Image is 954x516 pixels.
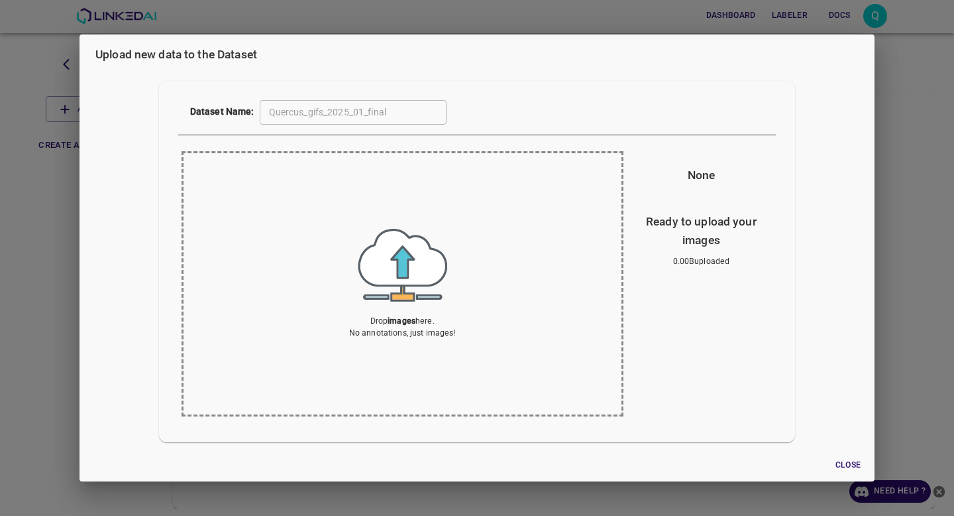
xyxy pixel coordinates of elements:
[358,229,447,302] img: upload_icon.png
[260,100,447,125] input: Enter dataset name
[827,454,869,476] button: Close
[633,212,770,249] h6: Ready to upload your images
[388,316,415,326] b: images
[190,100,254,119] p: Dataset Name:
[627,256,776,268] p: 0.00B uploaded
[349,316,456,339] p: Drop here. No annotations, just images!
[79,34,874,74] h2: Upload new data to the Dataset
